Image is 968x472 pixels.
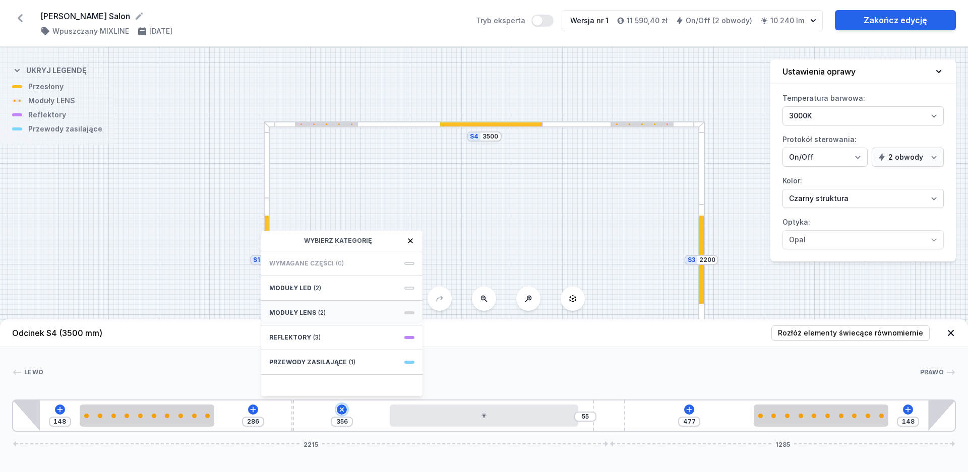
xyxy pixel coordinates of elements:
[52,418,68,426] input: Wymiar [mm]
[335,402,349,417] button: Dodaj element
[577,413,593,421] input: Wymiar [mm]
[269,309,316,317] span: Moduły LENS
[782,173,944,208] label: Kolor:
[248,404,258,415] button: Dodaj element
[782,65,856,78] h4: Ustawienia oprawy
[313,333,321,342] span: (3)
[476,15,554,27] label: Tryb eksperta
[872,148,944,167] select: Protokół sterowania:
[754,404,888,427] div: LENS module 500mm 54°
[681,418,697,426] input: Wymiar [mm]
[80,404,214,427] div: LENS module 500mm 54°
[570,16,609,26] div: Wersja nr 1
[40,10,464,22] form: [PERSON_NAME] Salon
[900,418,916,426] input: Wymiar [mm]
[782,106,944,125] select: Temperatura barwowa:
[12,57,87,82] button: Ukryj legendę
[55,404,65,415] button: Dodaj element
[835,10,956,30] a: Zakończ edycję
[782,148,868,167] select: Protokół sterowania:
[245,418,261,426] input: Wymiar [mm]
[299,441,322,447] span: 2215
[903,404,913,415] button: Dodaj element
[59,328,102,338] span: (3500 mm)
[684,404,694,415] button: Dodaj element
[770,16,804,26] h4: 10 240 lm
[269,284,312,292] span: Moduły LED
[334,418,350,426] input: Wymiar [mm]
[336,259,344,267] span: (0)
[482,132,499,141] input: Wymiar [mm]
[782,189,944,208] select: Kolor:
[920,368,944,376] span: Prawo
[318,309,326,317] span: (2)
[269,333,311,342] span: Reflektory
[149,26,172,36] h4: [DATE]
[390,404,578,427] div: LED opal module 700mm
[782,230,944,249] select: Optyka:
[24,368,43,376] span: Lewo
[782,214,944,249] label: Optyka:
[269,358,347,366] span: Przewody zasilające
[314,284,321,292] span: (2)
[562,10,823,31] button: Wersja nr 111 590,40 złOn/Off (2 obwody)10 240 lm
[771,441,794,447] span: 1285
[26,65,87,76] h4: Ukryj legendę
[269,259,334,267] span: Wymagane części
[778,328,923,338] span: Rozłóż elementy świecące równomiernie
[406,237,414,245] button: Zamknij okno
[782,131,944,167] label: Protokół sterowania:
[627,16,668,26] h4: 11 590,40 zł
[349,358,355,366] span: (1)
[782,90,944,125] label: Temperatura barwowa:
[686,16,752,26] h4: On/Off (2 obwody)
[699,256,715,264] input: Wymiar [mm]
[304,237,372,245] span: Wybierz kategorię
[531,15,554,27] button: Tryb eksperta
[771,325,930,341] button: Rozłóż elementy świecące równomiernie
[52,26,129,36] h4: Wpuszczany MIXLINE
[770,59,956,84] button: Ustawienia oprawy
[12,327,102,339] h4: Odcinek S4
[134,11,144,21] button: Edytuj nazwę projektu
